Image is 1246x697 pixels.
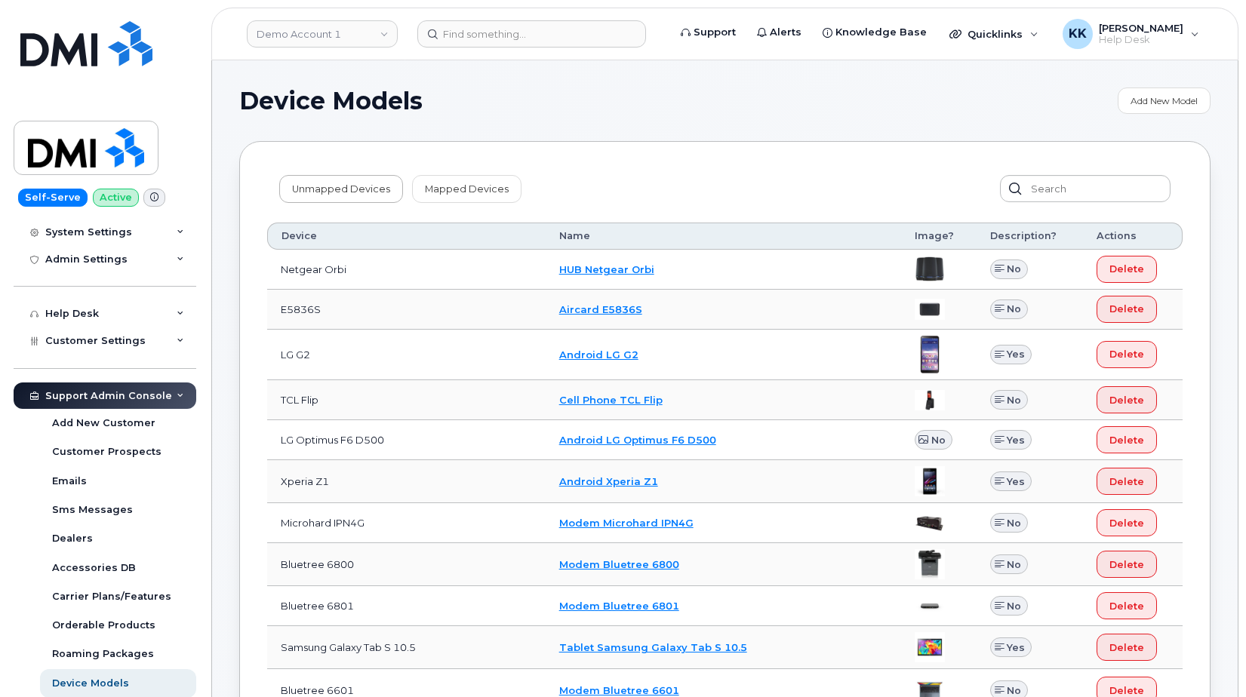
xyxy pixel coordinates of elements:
button: Delete [1097,386,1157,413]
span: Delete [1109,557,1144,572]
span: Delete [1109,393,1144,407]
td: LG Optimus F6 D500 [267,420,546,460]
a: Aircard E5836S [559,303,642,315]
td: Xperia Z1 [267,460,546,503]
span: Delete [1109,262,1144,276]
span: Device Models [239,90,423,112]
a: Tablet Samsung Galaxy Tab S 10.5 [559,641,747,653]
img: image20231002-4137094-6mbmwn.jpeg [915,336,945,373]
img: image20231002-4137094-1lb3fl4.jpeg [915,514,945,533]
th: Name [546,223,901,250]
button: Delete [1097,634,1157,661]
span: No [1007,393,1021,407]
a: Android Xperia Z1 [559,475,658,487]
th: Description? [977,223,1083,250]
span: No [1007,516,1021,530]
td: TCL Flip [267,380,546,420]
img: image20231002-4137094-567khy.jpeg [915,299,945,319]
th: Actions [1083,223,1183,250]
a: Android LG G2 [559,348,638,361]
td: LG G2 [267,330,546,380]
span: No [1007,262,1021,276]
a: Android LG Optimus F6 D500 [559,434,716,446]
button: Delete [1097,592,1157,619]
td: Samsung Galaxy Tab S 10.5 [267,626,546,669]
button: Delete [1097,468,1157,495]
span: Delete [1109,433,1144,447]
td: Microhard IPN4G [267,503,546,543]
img: image20231002-4137094-rxixnz.jpeg [915,466,945,496]
span: Yes [1007,474,1025,489]
td: Bluetree 6800 [267,543,546,586]
span: Delete [1109,474,1144,489]
button: Delete [1097,256,1157,283]
a: Mapped Devices [412,175,521,202]
span: Yes [1007,640,1025,655]
img: image20231002-4137094-88okhv.jpeg [915,390,945,410]
a: Modem Bluetree 6800 [559,558,679,570]
img: image20231002-4137094-1md6p5u.jpeg [915,595,945,616]
span: Delete [1109,347,1144,361]
td: Netgear Orbi [267,250,546,290]
button: Delete [1097,426,1157,453]
span: No [931,433,946,447]
img: image20231002-4137094-1roxo0z.jpeg [915,632,945,662]
input: Search [1000,175,1171,202]
span: Delete [1109,640,1144,655]
span: Delete [1109,516,1144,530]
a: Modem Bluetree 6801 [559,600,679,612]
a: Add New Model [1118,88,1211,114]
button: Delete [1097,341,1157,368]
button: Delete [1097,551,1157,578]
button: Delete [1097,509,1157,536]
a: HUB Netgear Orbi [559,263,654,275]
img: image20231002-4137094-8a63mw.jpeg [915,549,945,579]
th: Device [267,223,546,250]
span: No [1007,302,1021,316]
td: E5836S [267,290,546,330]
span: Delete [1109,599,1144,613]
a: Modem Microhard IPN4G [559,517,694,529]
td: Bluetree 6801 [267,586,546,626]
button: Delete [1097,296,1157,323]
span: Yes [1007,433,1025,447]
span: No [1007,557,1021,572]
span: Yes [1007,347,1025,361]
a: Unmapped Devices [279,175,403,202]
span: No [1007,599,1021,613]
span: Delete [1109,302,1144,316]
a: Cell Phone TCL Flip [559,394,663,406]
img: image20231002-4137094-ugjnjr.jpeg [915,256,945,281]
a: Modem Bluetree 6601 [559,684,679,696]
th: Image? [901,223,977,250]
